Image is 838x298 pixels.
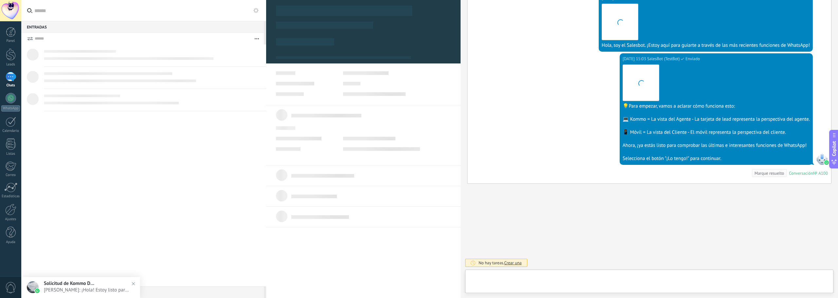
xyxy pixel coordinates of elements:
[1,105,20,112] div: WhatsApp
[623,103,810,110] div: 💡Para empezar, vamos a aclarar cómo funciona esto:
[1,39,20,43] div: Panel
[623,142,810,149] div: Ahora, ¡ya estás listo para comprobar las últimas e interesantes funciones de WhatsApp!
[129,279,138,289] img: close_notification.svg
[1,62,20,67] div: Leads
[504,260,521,266] span: Crear una
[21,277,140,298] a: Solicitud de Kommo Demo[PERSON_NAME]: ¡Hola! Estoy listo para probar WhatsApp en Kommo. Mi código...
[250,33,264,44] button: Más
[623,129,810,136] div: 📱 Móvil = La vista del Cliente - El móvil representa la perspectiva del cliente.
[623,56,647,62] div: [DATE] 15:03
[21,286,264,298] div: Menciones & Chats de equipo
[1,83,20,88] div: Chats
[479,260,522,266] div: No hay tareas.
[21,21,264,33] div: Entradas
[755,170,784,176] div: Marque resuelto
[44,280,96,287] span: Solicitud de Kommo Demo
[1,194,20,199] div: Estadísticas
[816,153,828,165] span: SalesBot
[647,56,680,62] span: SalesBot (TestBot)
[789,170,813,176] div: Conversación
[623,155,810,162] div: Selecciona el botón "¡Lo tengo!" para continuar.
[1,173,20,177] div: Correo
[1,240,20,244] div: Ayuda
[685,56,700,62] span: Enviado
[831,141,837,156] span: Copilot
[602,42,810,49] div: Hola, soy el Salesbot. ¡Estoy aquí para guiarte a través de las más recientes funciones de WhatsApp!
[35,289,40,293] img: waba.svg
[824,160,829,165] img: waba.svg
[813,170,828,176] div: № A100
[623,116,810,123] div: 💻 Kommo = La vista del Agente - La tarjeta de lead representa la perspectiva del agente.
[1,129,20,133] div: Calendario
[1,217,20,221] div: Ajustes
[1,152,20,156] div: Listas
[44,287,131,293] span: [PERSON_NAME]: ¡Hola! Estoy listo para probar WhatsApp en Kommo. Mi código de verificación es NMnx11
